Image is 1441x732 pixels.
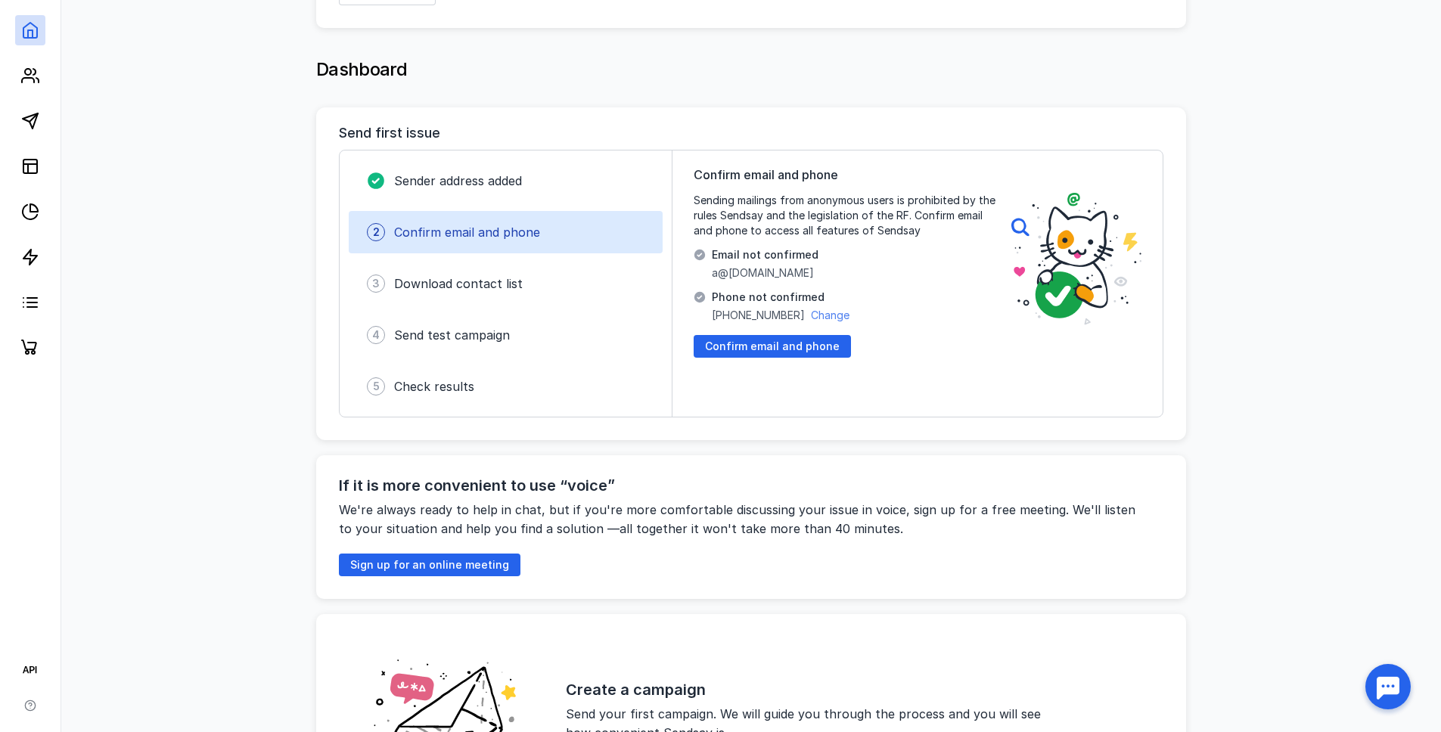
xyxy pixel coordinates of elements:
span: Confirm email and phone [705,340,840,353]
span: Send test campaign [394,327,510,343]
span: Change [811,309,849,321]
span: Dashboard [316,58,408,80]
button: Sign up for an online meeting [339,554,520,576]
a: Sign up for an online meeting [339,558,520,571]
span: Confirm email and phone [694,166,838,184]
span: 4 [372,327,380,343]
span: Sender address added [394,173,522,188]
span: Email not confirmed [712,247,818,262]
span: [PHONE_NUMBER] [712,308,805,323]
button: Change [811,308,849,323]
span: Sending mailings from anonymous users is prohibited by the rules Sendsay and the legislation of t... [694,193,996,238]
img: poster [1011,193,1141,325]
button: Confirm email and phone [694,335,851,358]
span: 5 [373,379,380,394]
span: We're always ready to help in chat, but if you're more comfortable discussing your issue in voice... [339,502,1139,536]
span: 3 [372,276,380,291]
span: Check results [394,379,474,394]
span: Sign up for an online meeting [350,559,509,572]
span: a@[DOMAIN_NAME] [712,265,818,281]
span: 2 [373,225,380,240]
h2: If it is more convenient to use “voice” [339,476,615,495]
span: Phone not confirmed [712,290,849,305]
span: Confirm email and phone [394,225,540,240]
h3: Send first issue [339,126,440,141]
h2: Create a campaign [566,681,706,699]
span: Download contact list [394,276,523,291]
